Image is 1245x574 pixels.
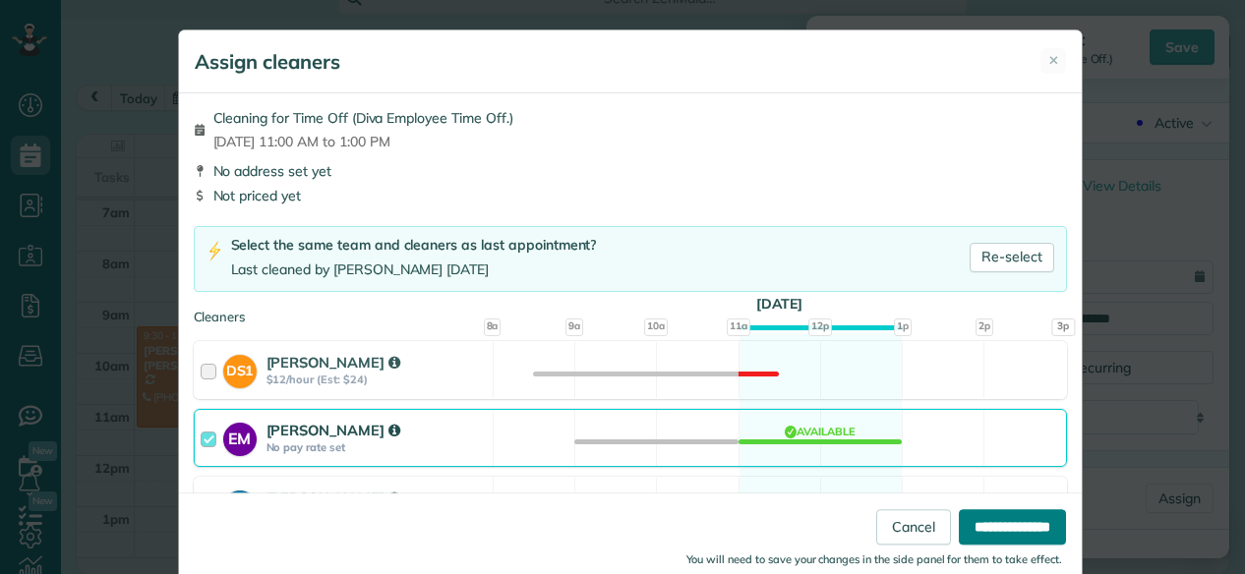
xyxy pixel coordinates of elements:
[267,373,487,386] strong: $12/hour (Est: $24)
[231,259,597,280] div: Last cleaned by [PERSON_NAME] [DATE]
[1048,51,1059,70] span: ✕
[223,355,257,381] strong: DS1
[686,552,1062,566] small: You will need to save your changes in the side panel for them to take effect.
[207,241,223,261] img: lightning-bolt-icon-94e5364df696ac2de96d3a42b8a9ff6ba979493684c50e6bbbcda72601fa0d29.png
[267,440,487,454] strong: No pay rate set
[194,186,1067,205] div: Not priced yet
[213,132,513,151] span: [DATE] 11:00 AM to 1:00 PM
[970,243,1054,272] a: Re-select
[267,353,400,372] strong: [PERSON_NAME]
[194,161,1067,181] div: No address set yet
[194,308,1067,314] div: Cleaners
[267,488,400,507] strong: [PERSON_NAME]
[231,235,597,256] div: Select the same team and cleaners as last appointment?
[213,108,513,128] span: Cleaning for Time Off (Diva Employee Time Off.)
[876,509,951,545] a: Cancel
[223,423,257,450] strong: EM
[195,48,340,76] h5: Assign cleaners
[267,421,400,439] strong: [PERSON_NAME]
